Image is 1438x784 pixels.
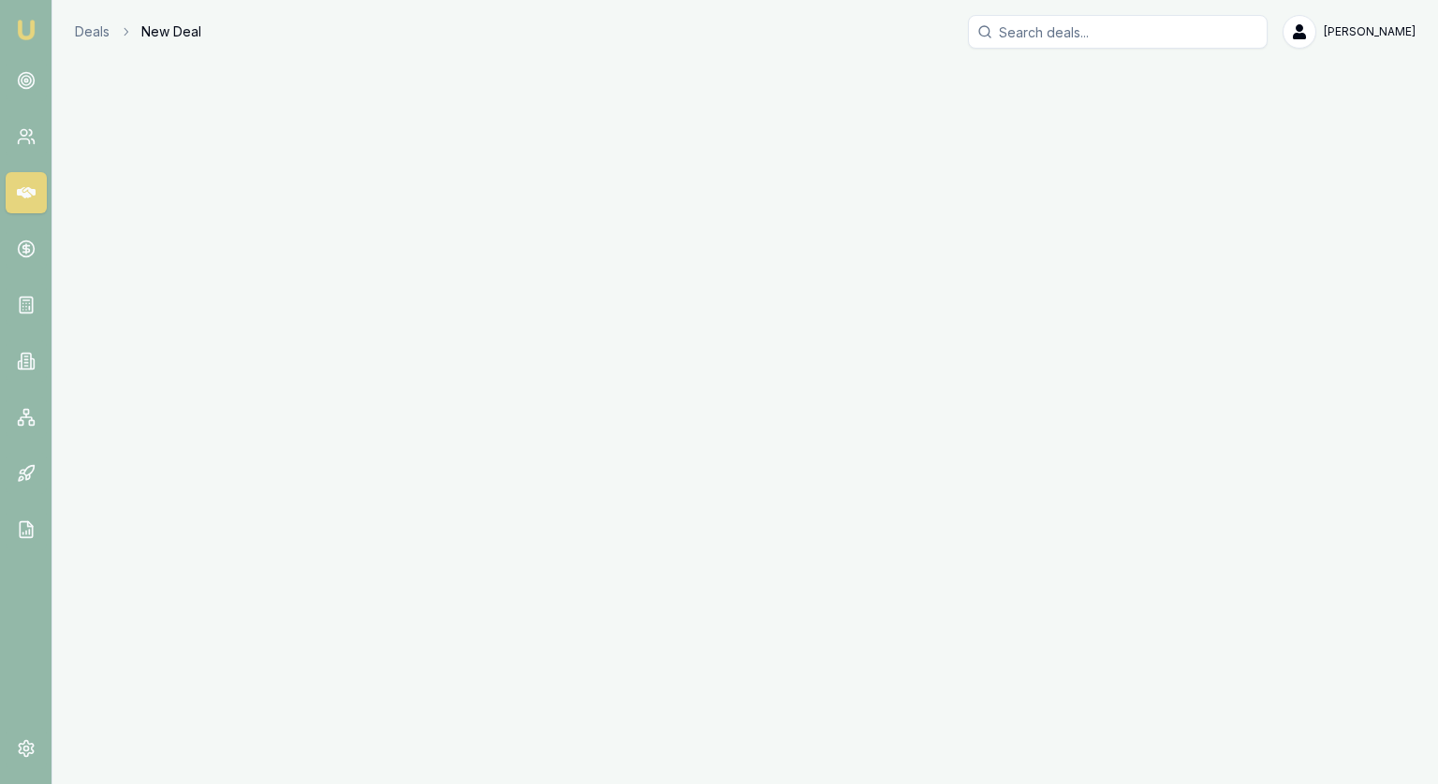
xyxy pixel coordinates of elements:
[1324,24,1416,39] span: [PERSON_NAME]
[75,22,201,41] nav: breadcrumb
[75,22,110,41] a: Deals
[141,22,201,41] span: New Deal
[968,15,1268,49] input: Search deals
[15,19,37,41] img: emu-icon-u.png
